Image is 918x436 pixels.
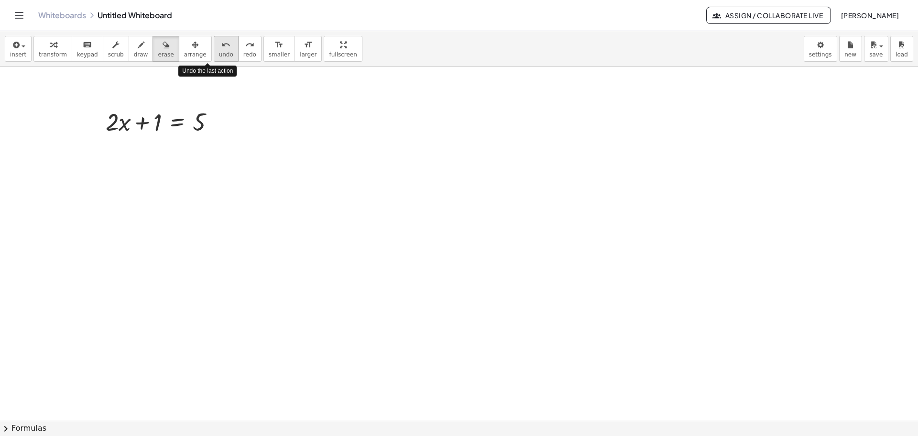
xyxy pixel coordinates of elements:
button: arrange [179,36,212,62]
span: insert [10,51,26,58]
span: scrub [108,51,124,58]
span: redo [243,51,256,58]
span: load [896,51,908,58]
span: settings [809,51,832,58]
button: format_sizesmaller [263,36,295,62]
span: erase [158,51,174,58]
span: undo [219,51,233,58]
span: larger [300,51,317,58]
span: smaller [269,51,290,58]
i: format_size [304,39,313,51]
i: keyboard [83,39,92,51]
span: [PERSON_NAME] [841,11,899,20]
button: fullscreen [324,36,362,62]
span: save [869,51,883,58]
button: erase [153,36,179,62]
button: Toggle navigation [11,8,27,23]
button: scrub [103,36,129,62]
button: settings [804,36,837,62]
i: format_size [274,39,284,51]
button: keyboardkeypad [72,36,103,62]
span: Assign / Collaborate Live [714,11,823,20]
span: transform [39,51,67,58]
span: fullscreen [329,51,357,58]
button: [PERSON_NAME] [833,7,907,24]
i: redo [245,39,254,51]
button: load [890,36,913,62]
button: transform [33,36,72,62]
button: insert [5,36,32,62]
i: undo [221,39,230,51]
button: save [864,36,888,62]
div: Undo the last action [178,66,237,77]
span: keypad [77,51,98,58]
button: format_sizelarger [295,36,322,62]
a: Whiteboards [38,11,86,20]
button: redoredo [238,36,262,62]
button: Assign / Collaborate Live [706,7,831,24]
button: new [839,36,862,62]
span: draw [134,51,148,58]
button: draw [129,36,153,62]
button: undoundo [214,36,239,62]
span: new [844,51,856,58]
span: arrange [184,51,207,58]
